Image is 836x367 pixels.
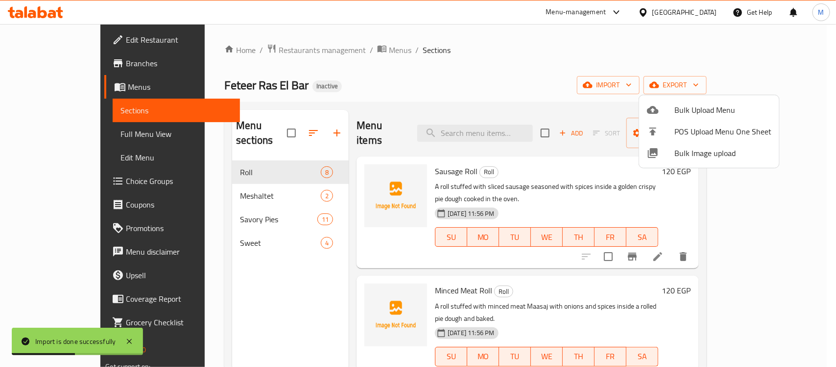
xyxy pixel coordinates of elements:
[35,336,116,347] div: Import is done successfully
[674,147,771,159] span: Bulk Image upload
[639,99,779,121] li: Upload bulk menu
[674,104,771,116] span: Bulk Upload Menu
[674,126,771,137] span: POS Upload Menu One Sheet
[639,121,779,142] li: POS Upload Menu One Sheet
